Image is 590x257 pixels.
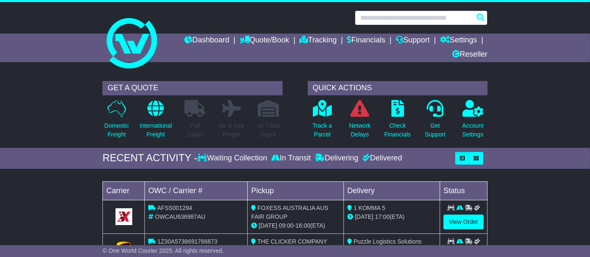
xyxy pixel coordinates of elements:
span: FOXESS AUSTRALIA AUS FAIR GROUP [251,205,328,220]
div: Delivering [313,154,360,163]
td: Status [440,181,488,200]
a: GetSupport [425,100,446,144]
span: 17:00 [375,213,390,220]
a: View Order [443,215,484,229]
div: GET A QUOTE [102,81,282,95]
a: Dashboard [184,34,229,48]
span: [DATE] [355,213,373,220]
a: Tracking [300,34,337,48]
img: GetCarrierServiceLogo [115,208,132,225]
a: CheckFinancials [384,100,411,144]
p: Air & Sea Freight [219,121,244,139]
span: 09:00 [279,222,294,229]
a: DomesticFreight [104,100,129,144]
p: Domestic Freight [105,121,129,139]
span: [DATE] [259,222,277,229]
p: Network Delays [349,121,370,139]
div: In Transit [269,154,313,163]
span: OWCAU636987AU [155,213,205,220]
a: InternationalFreight [139,100,172,144]
a: Reseller [452,48,488,62]
div: (ETA) [347,212,436,221]
div: RECENT ACTIVITY - [102,152,197,164]
a: AccountSettings [462,100,484,144]
p: Account Settings [462,121,484,139]
span: 16:00 [296,222,310,229]
a: Financials [347,34,385,48]
p: Get Support [425,121,446,139]
p: Full Loads [184,121,205,139]
td: OWC / Carrier # [145,181,248,200]
p: International Freight [139,121,172,139]
div: QUICK ACTIONS [308,81,488,95]
span: 1Z30A5738691766873 [157,238,217,245]
span: Puzzle Logistics Solutions [354,238,422,245]
span: 1 KOMMA 5 [354,205,385,211]
a: Support [396,34,430,48]
span: THE CLICKER COMPANY [257,238,327,245]
a: Settings [440,34,477,48]
td: Pickup [248,181,344,200]
a: NetworkDelays [349,100,371,144]
span: AFSS001294 [157,205,192,211]
div: Delivered [360,154,402,163]
td: Carrier [103,181,145,200]
p: Air / Sea Depot [257,121,280,139]
div: - (ETA) [251,221,340,230]
div: Waiting Collection [197,154,269,163]
p: Check Financials [384,121,411,139]
span: © One World Courier 2025. All rights reserved. [102,247,224,254]
p: Track a Parcel [312,121,332,139]
td: Delivery [344,181,440,200]
a: Quote/Book [240,34,289,48]
a: Track aParcel [312,100,332,144]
